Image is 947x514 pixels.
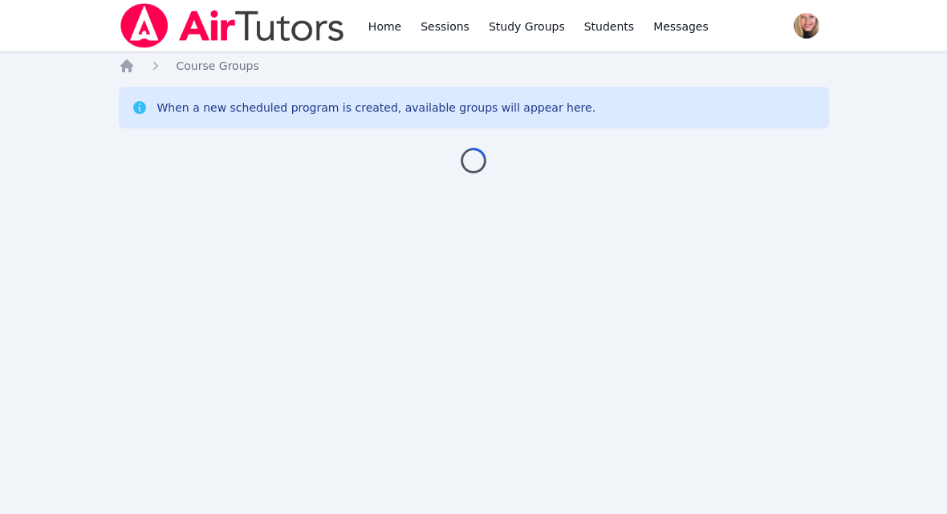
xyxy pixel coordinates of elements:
[157,100,596,116] div: When a new scheduled program is created, available groups will appear here.
[177,58,259,74] a: Course Groups
[653,18,709,35] span: Messages
[119,58,829,74] nav: Breadcrumb
[119,3,346,48] img: Air Tutors
[177,59,259,72] span: Course Groups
